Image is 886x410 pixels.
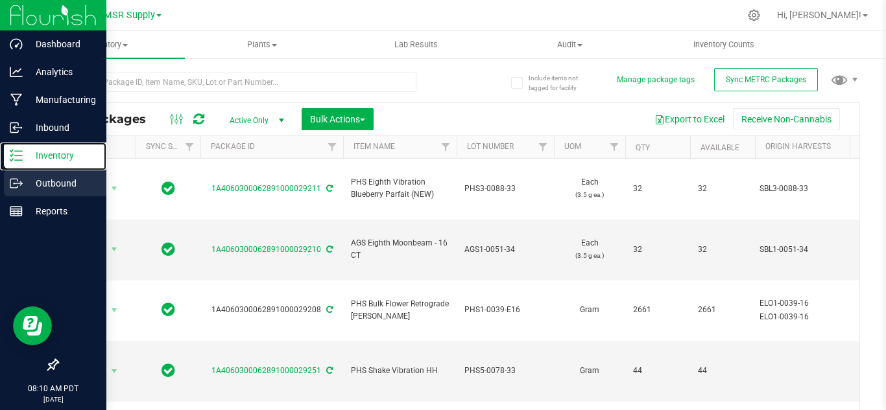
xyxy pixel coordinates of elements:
[13,306,52,345] iframe: Resource center
[765,142,831,151] a: Origin Harvests
[760,183,881,195] div: Value 1: SBL3-0088-33
[698,365,747,377] span: 44
[211,245,321,254] a: 1A4060300062891000029210
[617,74,695,85] button: Manage package tags
[10,205,23,218] inline-svg: Reports
[162,240,175,258] span: In Sync
[23,203,101,219] p: Reports
[162,361,175,380] span: In Sync
[435,136,457,158] a: Filter
[633,244,682,256] span: 32
[562,176,617,201] span: Each
[562,365,617,377] span: Gram
[10,38,23,51] inline-svg: Dashboard
[493,31,647,58] a: Audit
[633,183,682,195] span: 32
[106,240,123,258] span: select
[106,301,123,319] span: select
[23,92,101,108] p: Manufacturing
[324,245,333,254] span: Sync from Compliance System
[310,114,365,124] span: Bulk Actions
[67,112,159,126] span: All Packages
[351,298,449,323] span: PHS Bulk Flower Retrograde [PERSON_NAME]
[351,176,449,201] span: PHS Eighth Vibration Blueberry Parfait (NEW)
[6,383,101,394] p: 08:10 AM PDT
[10,121,23,134] inline-svg: Inbound
[23,64,101,80] p: Analytics
[646,108,733,130] button: Export to Excel
[562,304,617,316] span: Gram
[464,304,546,316] span: PHS1-0039-E16
[760,244,881,256] div: Value 1: SBL1-0051-34
[324,305,333,314] span: Sync from Compliance System
[211,142,255,151] a: Package ID
[31,31,185,58] a: Inventory
[760,297,881,310] div: Value 1: ELO1-0039-16
[760,311,881,323] div: Value 2: ELO1-0039-16
[211,366,321,375] a: 1A4060300062891000029251
[676,39,772,51] span: Inventory Counts
[562,237,617,262] span: Each
[377,39,455,51] span: Lab Results
[464,244,546,256] span: AGS1-0051-34
[23,36,101,52] p: Dashboard
[533,136,554,158] a: Filter
[464,365,546,377] span: PHS5-0078-33
[23,148,101,163] p: Inventory
[562,249,617,262] p: (3.5 g ea.)
[636,143,650,152] a: Qty
[10,93,23,106] inline-svg: Manufacturing
[185,31,339,58] a: Plants
[529,73,593,93] span: Include items not tagged for facility
[106,179,123,198] span: select
[179,136,200,158] a: Filter
[467,142,514,151] a: Lot Number
[324,184,333,193] span: Sync from Compliance System
[647,31,800,58] a: Inventory Counts
[746,9,762,21] div: Manage settings
[698,244,747,256] span: 32
[633,365,682,377] span: 44
[324,366,333,375] span: Sync from Compliance System
[106,362,123,380] span: select
[726,75,806,84] span: Sync METRC Packages
[714,68,818,91] button: Sync METRC Packages
[339,31,492,58] a: Lab Results
[700,143,739,152] a: Available
[604,136,625,158] a: Filter
[162,301,175,319] span: In Sync
[23,120,101,135] p: Inbound
[57,73,416,92] input: Search Package ID, Item Name, SKU, Lot or Part Number...
[698,183,747,195] span: 32
[777,10,861,20] span: Hi, [PERSON_NAME]!
[23,176,101,191] p: Outbound
[494,39,646,51] span: Audit
[162,179,175,198] span: In Sync
[633,304,682,316] span: 2661
[6,394,101,404] p: [DATE]
[146,142,196,151] a: Sync Status
[211,184,321,193] a: 1A4060300062891000029211
[698,304,747,316] span: 2661
[186,39,338,51] span: Plants
[322,136,343,158] a: Filter
[10,177,23,190] inline-svg: Outbound
[302,108,374,130] button: Bulk Actions
[464,183,546,195] span: PHS3-0088-33
[733,108,840,130] button: Receive Non-Cannabis
[353,142,395,151] a: Item Name
[31,39,185,51] span: Inventory
[198,304,345,316] div: 1A4060300062891000029208
[104,10,155,21] span: MSR Supply
[562,188,617,201] p: (3.5 g ea.)
[351,237,449,262] span: AGS Eighth Moonbeam - 16 CT
[10,149,23,162] inline-svg: Inventory
[564,142,581,151] a: UOM
[10,65,23,78] inline-svg: Analytics
[351,365,449,377] span: PHS Shake Vibration HH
